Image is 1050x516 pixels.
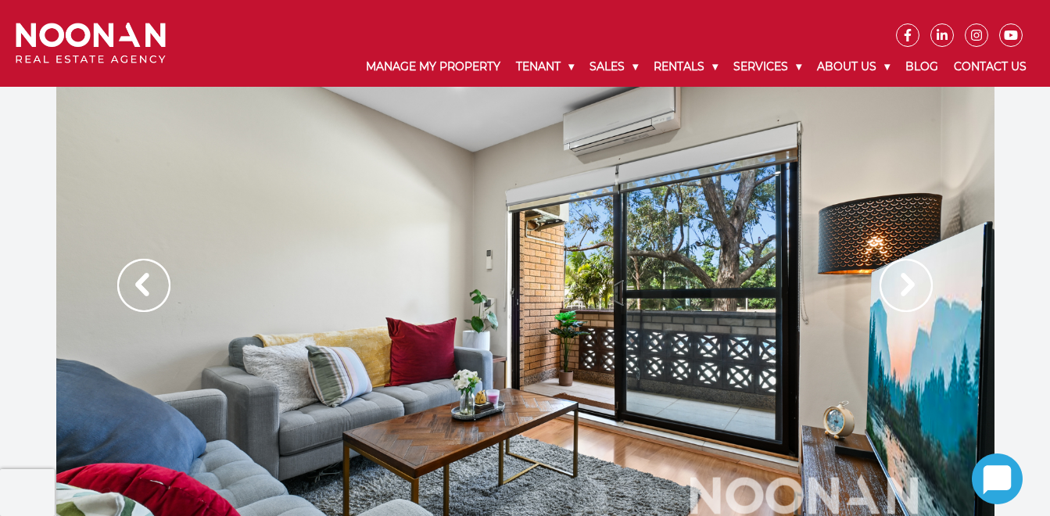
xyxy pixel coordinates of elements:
[898,47,946,87] a: Blog
[726,47,809,87] a: Services
[117,259,170,312] img: Arrow slider
[646,47,726,87] a: Rentals
[880,259,933,312] img: Arrow slider
[809,47,898,87] a: About Us
[508,47,582,87] a: Tenant
[16,23,166,64] img: Noonan Real Estate Agency
[946,47,1034,87] a: Contact Us
[358,47,508,87] a: Manage My Property
[582,47,646,87] a: Sales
